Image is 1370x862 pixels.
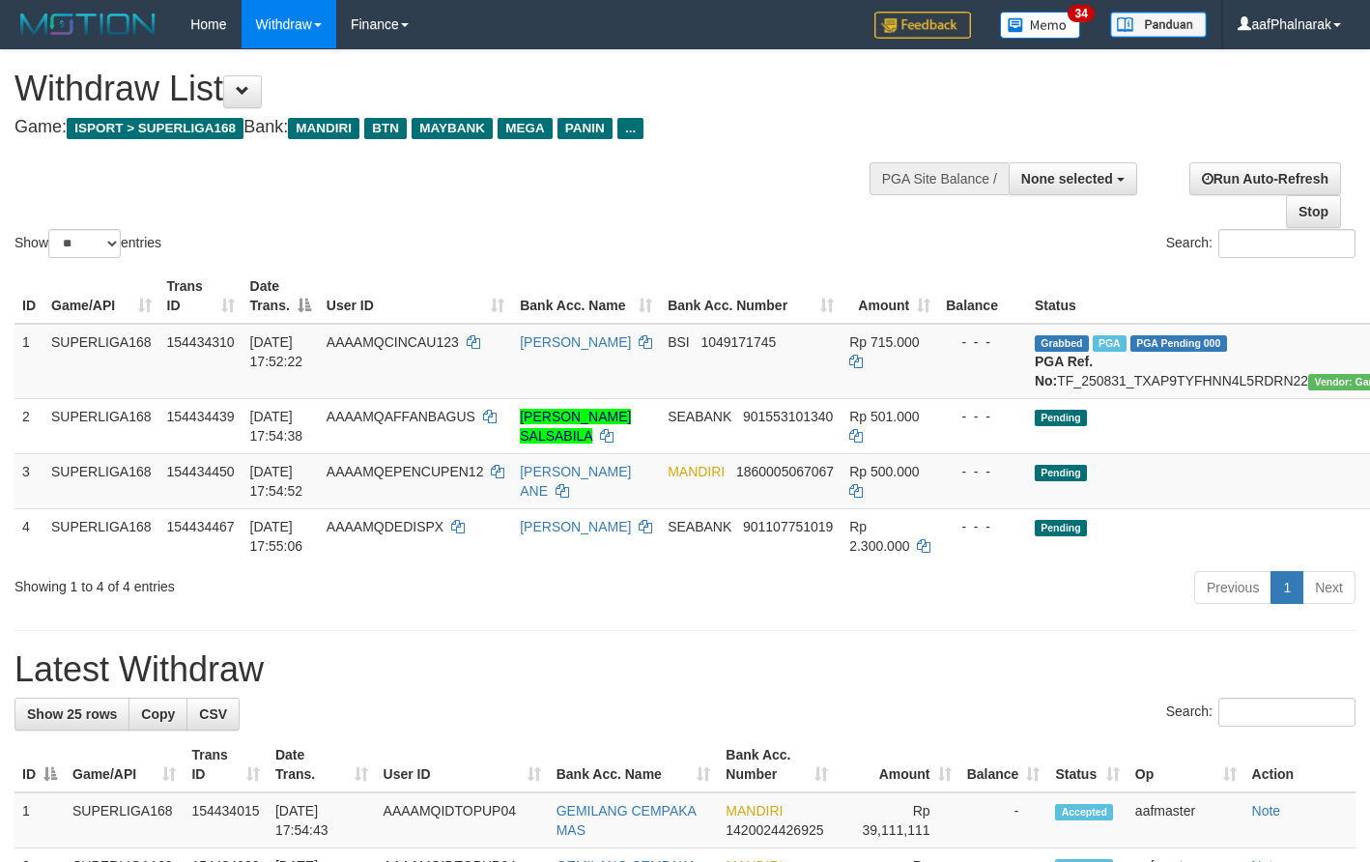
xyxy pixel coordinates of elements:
[376,737,549,792] th: User ID: activate to sort column ascending
[842,269,938,324] th: Amount: activate to sort column ascending
[743,519,833,534] span: Copy 901107751019 to clipboard
[14,737,65,792] th: ID: activate to sort column descending
[1127,737,1244,792] th: Op: activate to sort column ascending
[874,12,971,39] img: Feedback.jpg
[14,792,65,848] td: 1
[14,508,43,563] td: 4
[327,409,475,424] span: AAAAMQAFFANBAGUS
[946,407,1019,426] div: - - -
[1047,737,1127,792] th: Status: activate to sort column ascending
[836,737,958,792] th: Amount: activate to sort column ascending
[1127,792,1244,848] td: aafmaster
[159,269,243,324] th: Trans ID: activate to sort column ascending
[167,464,235,479] span: 154434450
[1035,354,1093,388] b: PGA Ref. No:
[1055,804,1113,820] span: Accepted
[14,70,894,108] h1: Withdraw List
[1218,229,1356,258] input: Search:
[1189,162,1341,195] a: Run Auto-Refresh
[243,269,319,324] th: Date Trans.: activate to sort column descending
[43,269,159,324] th: Game/API: activate to sort column ascending
[1035,410,1087,426] span: Pending
[1286,195,1341,228] a: Stop
[617,118,643,139] span: ...
[849,334,919,350] span: Rp 715.000
[1021,171,1113,187] span: None selected
[1244,737,1356,792] th: Action
[14,269,43,324] th: ID
[250,409,303,444] span: [DATE] 17:54:38
[726,822,823,838] span: Copy 1420024426925 to clipboard
[14,698,129,731] a: Show 25 rows
[186,698,240,731] a: CSV
[726,803,783,819] span: MANDIRI
[319,269,512,324] th: User ID: activate to sort column ascending
[14,10,161,39] img: MOTION_logo.png
[184,737,268,792] th: Trans ID: activate to sort column ascending
[718,737,836,792] th: Bank Acc. Number: activate to sort column ascending
[14,118,894,137] h4: Game: Bank:
[512,269,660,324] th: Bank Acc. Name: activate to sort column ascending
[412,118,493,139] span: MAYBANK
[946,462,1019,481] div: - - -
[849,519,909,554] span: Rp 2.300.000
[1000,12,1081,39] img: Button%20Memo.svg
[167,519,235,534] span: 154434467
[700,334,776,350] span: Copy 1049171745 to clipboard
[668,334,690,350] span: BSI
[870,162,1009,195] div: PGA Site Balance /
[199,706,227,722] span: CSV
[1068,5,1094,22] span: 34
[327,464,484,479] span: AAAAMQEPENCUPEN12
[250,334,303,369] span: [DATE] 17:52:22
[14,324,43,399] td: 1
[520,464,631,499] a: [PERSON_NAME] ANE
[184,792,268,848] td: 154434015
[327,334,459,350] span: AAAAMQCINCAU123
[364,118,407,139] span: BTN
[1194,571,1271,604] a: Previous
[668,464,725,479] span: MANDIRI
[1252,803,1281,819] a: Note
[557,803,696,838] a: GEMILANG CEMPAKA MAS
[65,737,184,792] th: Game/API: activate to sort column ascending
[1035,335,1089,352] span: Grabbed
[376,792,549,848] td: AAAAMQIDTOPUP04
[959,792,1048,848] td: -
[946,517,1019,536] div: - - -
[167,334,235,350] span: 154434310
[14,398,43,453] td: 2
[498,118,553,139] span: MEGA
[1166,698,1356,727] label: Search:
[1009,162,1137,195] button: None selected
[167,409,235,424] span: 154434439
[327,519,443,534] span: AAAAMQDEDISPX
[557,118,613,139] span: PANIN
[668,409,731,424] span: SEABANK
[1270,571,1303,604] a: 1
[250,519,303,554] span: [DATE] 17:55:06
[27,706,117,722] span: Show 25 rows
[520,409,631,444] a: [PERSON_NAME] SALSABILA
[14,569,557,596] div: Showing 1 to 4 of 4 entries
[946,332,1019,352] div: - - -
[67,118,243,139] span: ISPORT > SUPERLIGA168
[1166,229,1356,258] label: Search:
[520,519,631,534] a: [PERSON_NAME]
[43,453,159,508] td: SUPERLIGA168
[743,409,833,424] span: Copy 901553101340 to clipboard
[268,737,376,792] th: Date Trans.: activate to sort column ascending
[1302,571,1356,604] a: Next
[660,269,842,324] th: Bank Acc. Number: activate to sort column ascending
[14,229,161,258] label: Show entries
[1035,520,1087,536] span: Pending
[14,650,1356,689] h1: Latest Withdraw
[43,508,159,563] td: SUPERLIGA168
[1218,698,1356,727] input: Search:
[65,792,184,848] td: SUPERLIGA168
[268,792,376,848] td: [DATE] 17:54:43
[14,453,43,508] td: 3
[43,324,159,399] td: SUPERLIGA168
[668,519,731,534] span: SEABANK
[48,229,121,258] select: Showentries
